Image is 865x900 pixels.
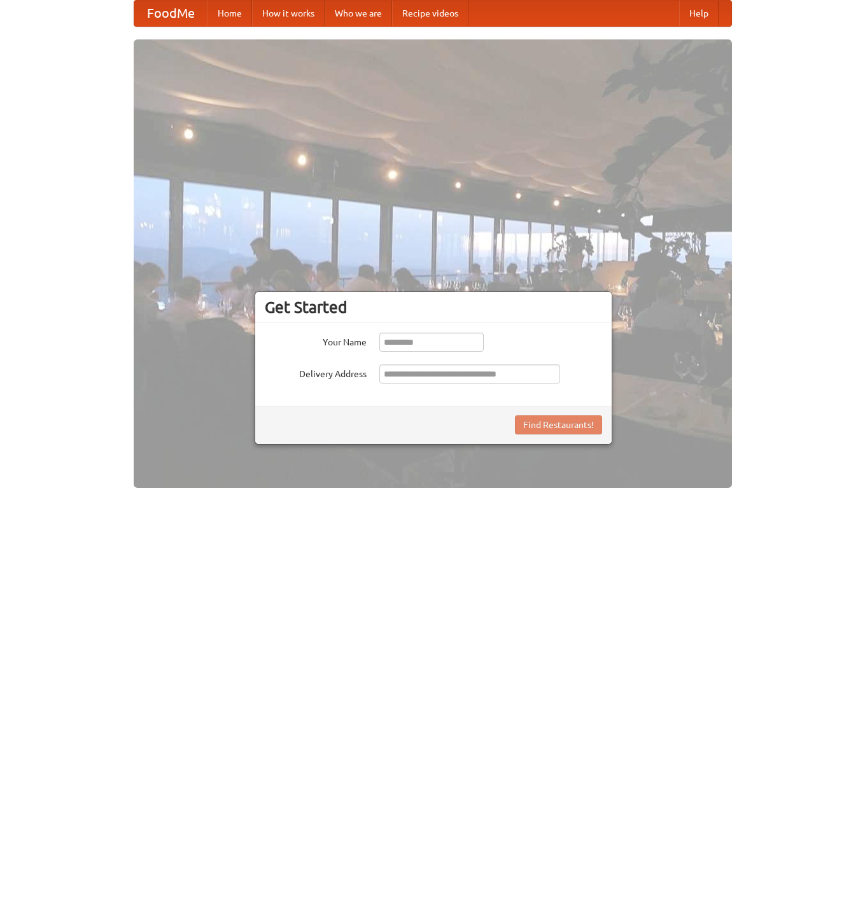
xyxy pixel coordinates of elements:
[252,1,325,26] a: How it works
[325,1,392,26] a: Who we are
[679,1,719,26] a: Help
[265,298,602,317] h3: Get Started
[265,364,367,380] label: Delivery Address
[207,1,252,26] a: Home
[515,415,602,434] button: Find Restaurants!
[265,333,367,349] label: Your Name
[392,1,468,26] a: Recipe videos
[134,1,207,26] a: FoodMe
